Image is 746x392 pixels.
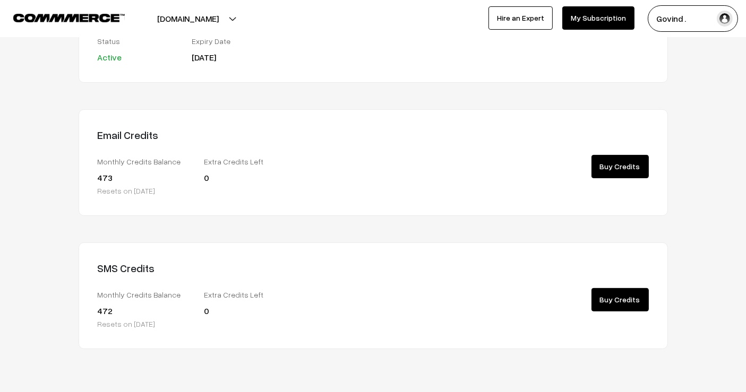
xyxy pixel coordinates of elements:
[13,14,125,22] img: COMMMERCE
[98,52,122,63] span: Active
[204,172,209,183] span: 0
[488,6,553,30] a: Hire an Expert
[98,262,365,274] h4: SMS Credits
[98,289,188,300] label: Monthly Credits Balance
[204,289,294,300] label: Extra Credits Left
[648,5,738,32] button: Govind .
[120,5,256,32] button: [DOMAIN_NAME]
[13,11,106,23] a: COMMMERCE
[717,11,733,27] img: user
[591,155,649,178] a: Buy Credits
[192,36,271,47] label: Expiry Date
[204,156,294,167] label: Extra Credits Left
[98,156,188,167] label: Monthly Credits Balance
[204,306,209,316] span: 0
[98,36,176,47] label: Status
[98,186,156,195] span: Resets on [DATE]
[562,6,634,30] a: My Subscription
[98,128,365,141] h4: Email Credits
[98,319,156,328] span: Resets on [DATE]
[591,288,649,311] a: Buy Credits
[192,52,217,63] span: [DATE]
[98,172,113,183] span: 473
[98,306,113,316] span: 472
